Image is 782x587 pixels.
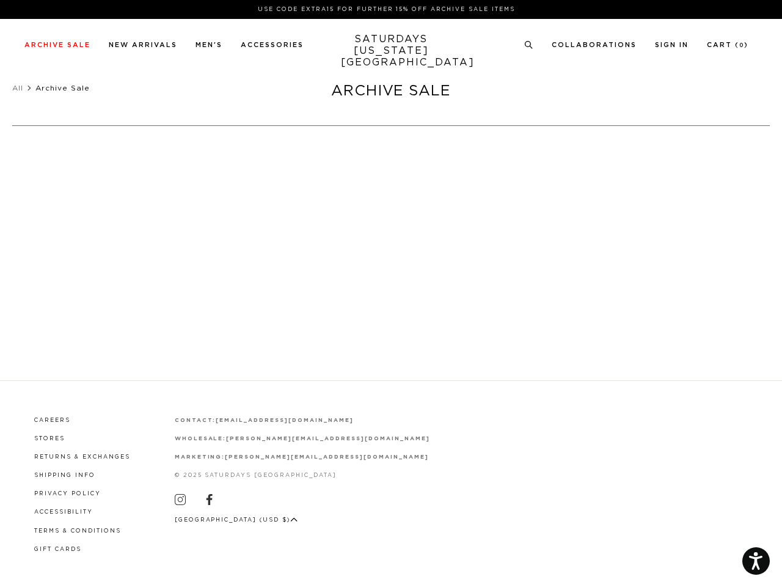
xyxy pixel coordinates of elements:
a: Careers [34,418,70,423]
p: Use Code EXTRA15 for Further 15% Off Archive Sale Items [29,5,744,14]
p: © 2025 Saturdays [GEOGRAPHIC_DATA] [175,471,430,480]
a: Shipping Info [34,473,95,478]
button: [GEOGRAPHIC_DATA] (USD $) [175,515,298,525]
strong: marketing: [175,454,225,460]
a: Collaborations [552,42,637,48]
a: Archive Sale [24,42,90,48]
a: SATURDAYS[US_STATE][GEOGRAPHIC_DATA] [341,34,442,68]
a: Accessibility [34,509,93,515]
span: Archive Sale [35,84,90,92]
small: 0 [739,43,744,48]
a: New Arrivals [109,42,177,48]
a: Sign In [655,42,689,48]
a: Gift Cards [34,547,81,552]
strong: contact: [175,418,216,423]
a: Men's [195,42,222,48]
a: Accessories [241,42,304,48]
a: Stores [34,436,65,441]
a: [PERSON_NAME][EMAIL_ADDRESS][DOMAIN_NAME] [225,454,428,460]
a: [PERSON_NAME][EMAIL_ADDRESS][DOMAIN_NAME] [226,436,429,441]
a: Returns & Exchanges [34,454,130,460]
a: Cart (0) [707,42,748,48]
a: [EMAIL_ADDRESS][DOMAIN_NAME] [216,418,353,423]
a: Terms & Conditions [34,528,121,534]
a: Privacy Policy [34,491,101,497]
strong: wholesale: [175,436,227,441]
a: All [12,84,23,92]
